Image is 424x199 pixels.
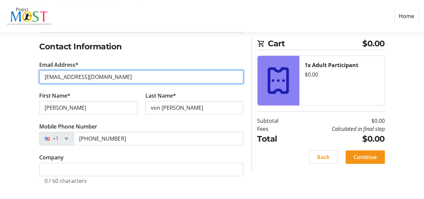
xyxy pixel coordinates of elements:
[294,133,385,145] td: $0.00
[39,92,70,100] label: First Name*
[5,3,53,30] img: Project MOST Inc.'s Logo
[346,150,385,164] button: Continue
[257,117,294,125] td: Subtotal
[257,125,294,133] td: Fees
[362,38,385,50] span: $0.00
[39,41,243,53] h2: Contact Information
[354,153,377,161] span: Continue
[305,61,358,69] strong: 1x Adult Participant
[145,92,176,100] label: Last Name*
[39,122,97,131] label: Mobile Phone Number
[74,132,243,145] input: (201) 555-0123
[268,38,362,50] span: Cart
[294,125,385,133] td: Calculated in final step
[257,133,294,145] td: Total
[317,153,329,161] span: Back
[39,61,78,69] label: Email Address*
[39,153,64,161] label: Company
[294,117,385,125] td: $0.00
[305,70,379,79] div: $0.00
[309,150,338,164] button: Back
[45,177,87,185] tr-character-limit: 0 / 60 characters
[395,10,419,22] a: Home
